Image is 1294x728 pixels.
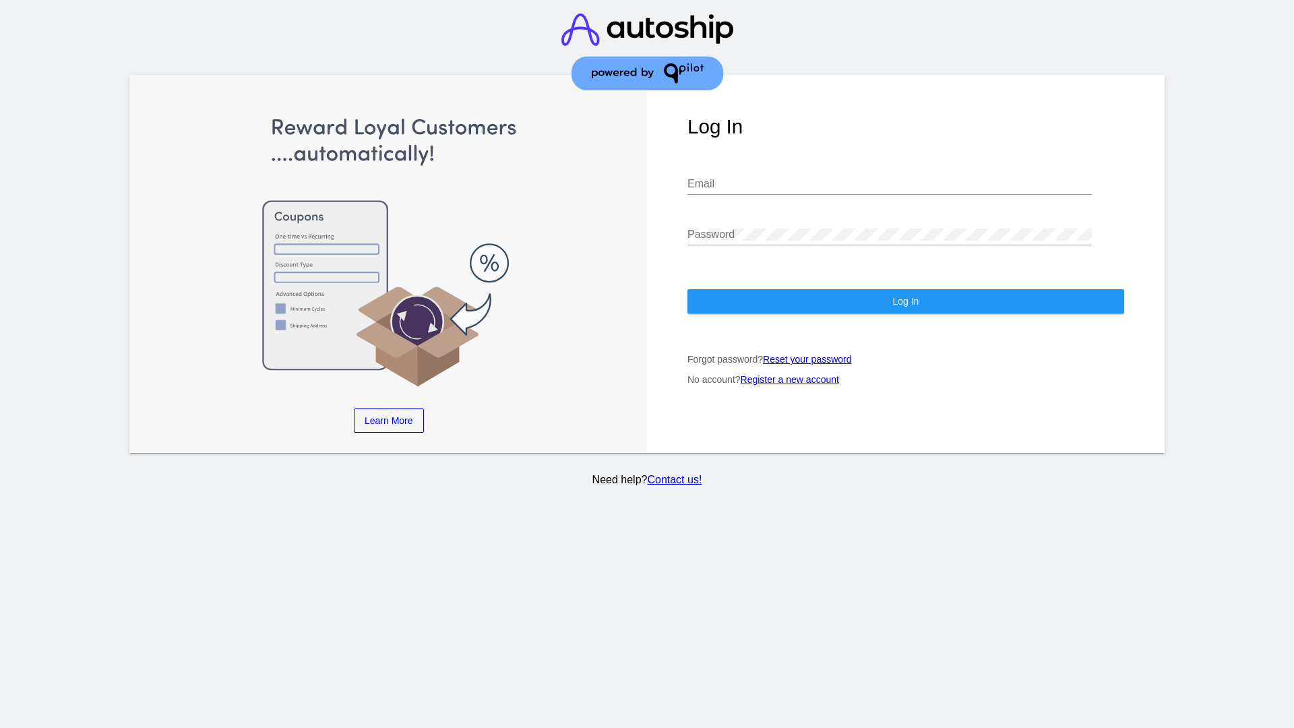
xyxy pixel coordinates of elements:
[687,115,1124,138] h1: Log In
[687,178,1092,190] input: Email
[687,374,1124,385] p: No account?
[687,289,1124,313] button: Log In
[354,408,424,433] a: Learn More
[741,374,839,385] a: Register a new account
[892,296,919,307] span: Log In
[763,354,852,365] a: Reset your password
[127,474,1167,486] p: Need help?
[365,415,413,426] span: Learn More
[647,474,702,485] a: Contact us!
[687,354,1124,365] p: Forgot password?
[171,115,607,388] img: Apply Coupons Automatically to Scheduled Orders with QPilot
